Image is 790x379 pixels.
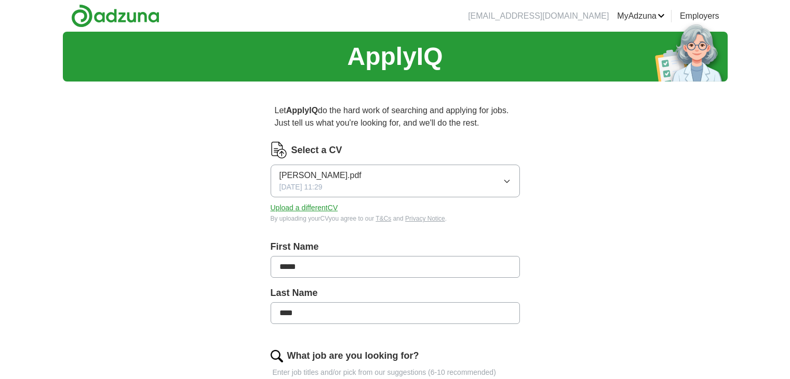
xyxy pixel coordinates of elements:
button: [PERSON_NAME].pdf[DATE] 11:29 [271,165,520,197]
img: Adzuna logo [71,4,159,28]
h1: ApplyIQ [347,38,443,75]
label: What job are you looking for? [287,349,419,363]
a: T&Cs [376,215,391,222]
li: [EMAIL_ADDRESS][DOMAIN_NAME] [468,10,609,22]
div: By uploading your CV you agree to our and . [271,214,520,223]
a: Employers [680,10,719,22]
a: Privacy Notice [405,215,445,222]
span: [PERSON_NAME].pdf [279,169,361,182]
img: search.png [271,350,283,362]
a: MyAdzuna [617,10,665,22]
label: Last Name [271,286,520,300]
strong: ApplyIQ [286,106,318,115]
img: CV Icon [271,142,287,158]
label: Select a CV [291,143,342,157]
button: Upload a differentCV [271,202,338,213]
p: Enter job titles and/or pick from our suggestions (6-10 recommended) [271,367,520,378]
p: Let do the hard work of searching and applying for jobs. Just tell us what you're looking for, an... [271,100,520,133]
label: First Name [271,240,520,254]
span: [DATE] 11:29 [279,182,323,193]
